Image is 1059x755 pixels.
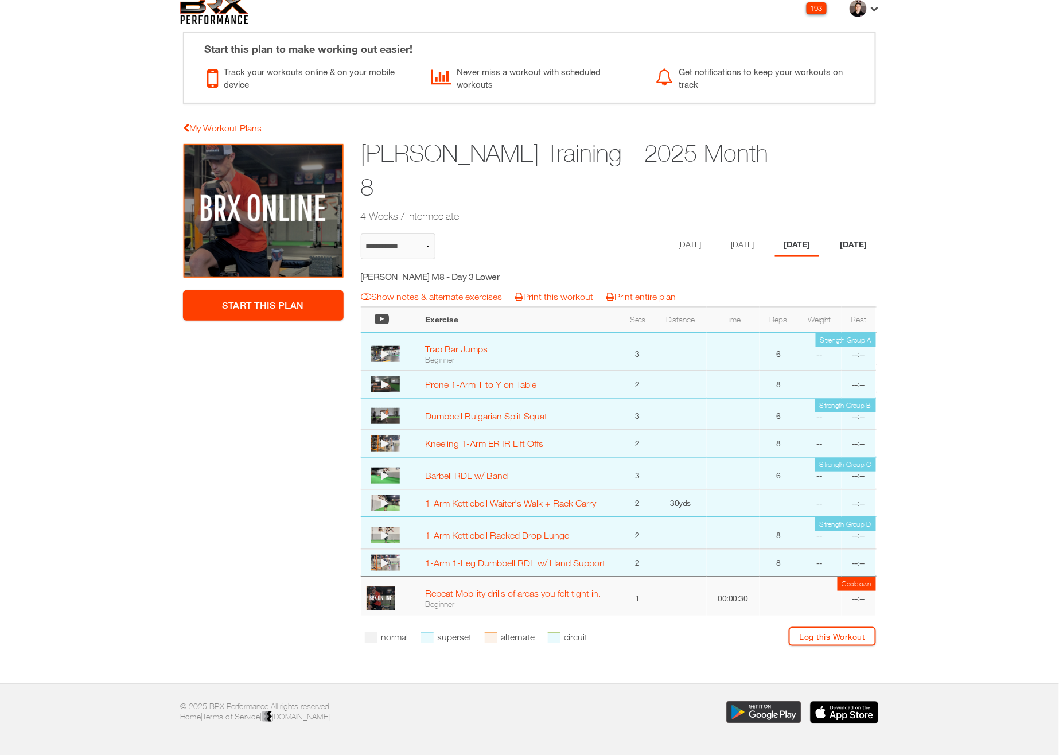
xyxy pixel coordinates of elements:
[760,398,797,430] td: 6
[797,430,842,457] td: --
[620,333,655,370] td: 3
[361,137,788,204] h1: [PERSON_NAME] Training - 2025 Month 8
[371,495,400,511] img: thumbnail.png
[760,517,797,549] td: 8
[726,701,802,724] img: Download the BRX Performance app for Google Play
[810,701,879,724] img: Download the BRX Performance app for iOS
[262,712,330,721] a: [DOMAIN_NAME]
[361,209,788,223] h2: 4 Weeks / Intermediate
[655,489,707,517] td: 30
[180,712,201,721] a: Home
[722,233,762,257] li: Day 2
[183,123,262,133] a: My Workout Plans
[183,143,344,279] img: Jason Rizzo Training - 2025 Month 8
[371,408,400,424] img: thumbnail.png
[760,430,797,457] td: 8
[842,517,876,549] td: --:--
[425,438,543,449] a: Kneeling 1-Arm ER IR Lift Offs
[775,233,819,257] li: Day 3
[789,627,876,646] a: Log this Workout
[620,517,655,549] td: 2
[371,527,400,543] img: thumbnail.png
[842,549,876,577] td: --:--
[425,411,547,421] a: Dumbbell Bulgarian Split Squat
[371,468,400,484] img: thumbnail.png
[365,627,408,647] li: normal
[371,376,400,392] img: thumbnail.png
[620,577,655,616] td: 1
[842,430,876,457] td: --:--
[842,307,876,333] th: Rest
[183,290,344,321] a: Start This Plan
[193,33,866,57] div: Start this plan to make working out easier!
[655,307,707,333] th: Distance
[669,233,710,257] li: Day 1
[421,627,472,647] li: superset
[425,355,614,365] div: Beginner
[419,307,620,333] th: Exercise
[797,307,842,333] th: Weight
[707,307,760,333] th: Time
[620,489,655,517] td: 2
[425,379,536,390] a: Prone 1-Arm T to Y on Table
[842,457,876,489] td: --:--
[371,555,400,571] img: thumbnail.png
[797,489,842,517] td: --
[760,457,797,489] td: 6
[371,435,400,452] img: thumbnail.png
[620,371,655,398] td: 2
[797,333,842,370] td: --
[620,457,655,489] td: 3
[425,588,601,598] a: Repeat Mobility drills of areas you felt tight in.
[367,586,395,610] img: profile.PNG
[842,371,876,398] td: --:--
[760,371,797,398] td: 8
[207,63,414,91] div: Track your workouts online & on your mobile device
[620,430,655,457] td: 2
[425,599,614,609] div: Beginner
[816,333,876,347] td: Strength Group A
[832,233,876,257] li: Day 4
[548,627,588,647] li: circuit
[371,346,400,362] img: thumbnail.png
[797,457,842,489] td: --
[361,270,566,283] h5: [PERSON_NAME] M8 - Day 3 Lower
[620,549,655,577] td: 2
[620,307,655,333] th: Sets
[842,333,876,370] td: --:--
[262,711,272,723] img: colorblack-fill
[425,558,605,568] a: 1-Arm 1-Leg Dumbbell RDL w/ Hand Support
[838,577,876,591] td: Cooldown
[679,498,691,508] span: yds
[842,577,876,616] td: --:--
[807,2,827,14] div: 193
[842,398,876,430] td: --:--
[760,333,797,370] td: 6
[815,517,876,531] td: Strength Group D
[760,549,797,577] td: 8
[515,291,594,302] a: Print this workout
[707,577,760,616] td: 00:00:30
[606,291,676,302] a: Print entire plan
[425,344,488,354] a: Trap Bar Jumps
[180,701,521,723] p: © 2025 BRX Performance All rights reserved. | |
[203,712,260,721] a: Terms of Service
[797,517,842,549] td: --
[656,63,863,91] div: Get notifications to keep your workouts on track
[425,498,596,508] a: 1-Arm Kettlebell Waiter's Walk + Rack Carry
[760,307,797,333] th: Reps
[797,398,842,430] td: --
[842,489,876,517] td: --:--
[620,398,655,430] td: 3
[431,63,638,91] div: Never miss a workout with scheduled workouts
[815,399,876,412] td: Strength Group B
[815,458,876,472] td: Strength Group C
[425,530,569,540] a: 1-Arm Kettlebell Racked Drop Lunge
[361,291,503,302] a: Show notes & alternate exercises
[797,549,842,577] td: --
[485,627,535,647] li: alternate
[425,470,508,481] a: Barbell RDL w/ Band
